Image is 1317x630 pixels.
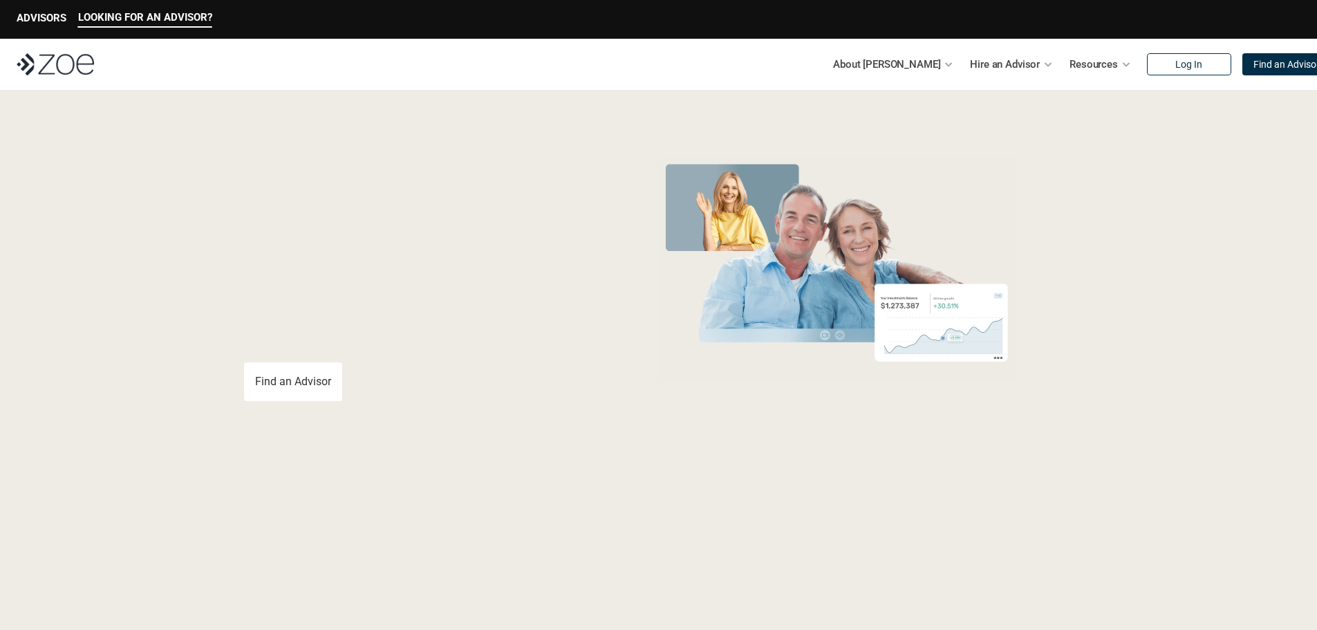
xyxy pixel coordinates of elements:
span: with a Financial Advisor [244,199,523,299]
a: Log In [1147,53,1231,75]
span: Grow Your Wealth [244,153,552,206]
a: Find an Advisor [244,362,342,401]
p: Hire an Advisor [970,54,1040,75]
p: You deserve an advisor you can trust. [PERSON_NAME], hire, and invest with vetted, fiduciary, fin... [244,313,601,346]
p: Resources [1070,54,1118,75]
p: Log In [1175,59,1202,71]
p: ADVISORS [17,12,66,24]
p: About [PERSON_NAME] [833,54,940,75]
em: The information in the visuals above is for illustrative purposes only and does not represent an ... [645,391,1029,398]
p: Find an Advisor [255,375,331,388]
p: LOOKING FOR AN ADVISOR? [78,11,212,24]
p: Loremipsum: *DolOrsi Ametconsecte adi Eli Seddoeius tem inc utlaboreet. Dol 7676 MagNaal Enimadmi... [33,577,1284,627]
